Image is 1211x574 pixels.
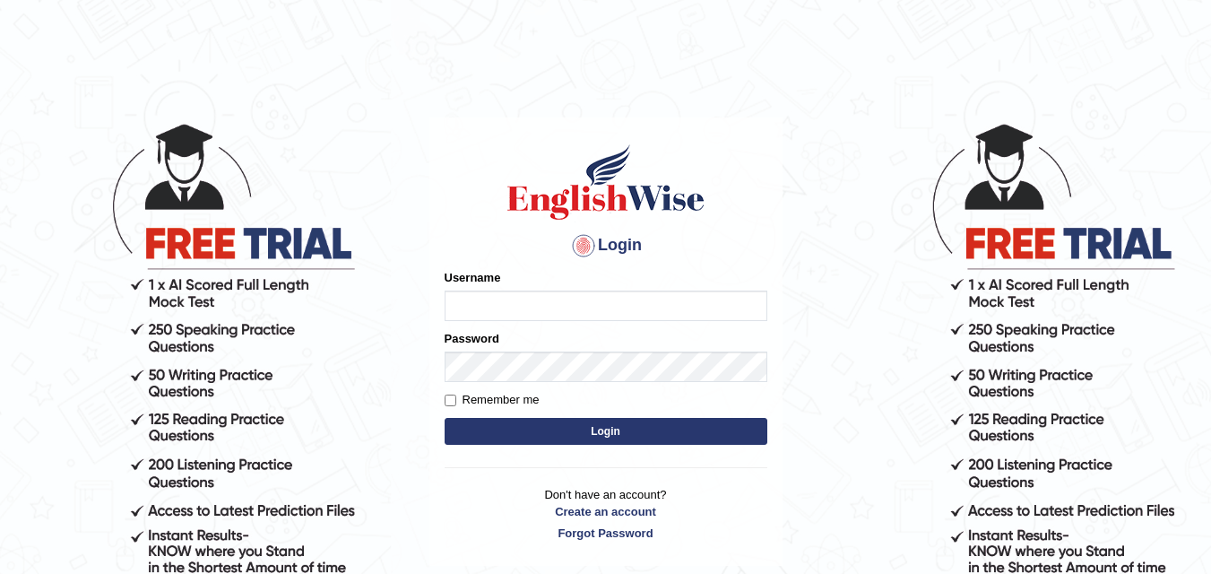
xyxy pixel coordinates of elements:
[445,269,501,286] label: Username
[445,486,767,542] p: Don't have an account?
[445,503,767,520] a: Create an account
[445,330,499,347] label: Password
[445,395,456,406] input: Remember me
[504,142,708,222] img: Logo of English Wise sign in for intelligent practice with AI
[445,525,767,542] a: Forgot Password
[445,391,540,409] label: Remember me
[445,231,767,260] h4: Login
[445,418,767,445] button: Login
